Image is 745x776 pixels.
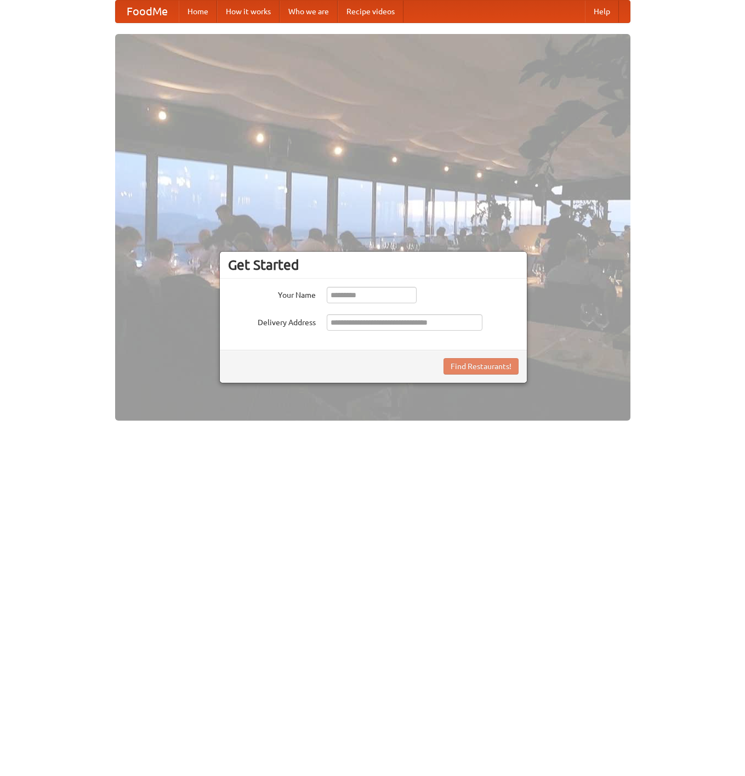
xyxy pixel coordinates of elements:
[116,1,179,22] a: FoodMe
[280,1,338,22] a: Who we are
[338,1,403,22] a: Recipe videos
[217,1,280,22] a: How it works
[443,358,519,375] button: Find Restaurants!
[585,1,619,22] a: Help
[228,287,316,301] label: Your Name
[179,1,217,22] a: Home
[228,314,316,328] label: Delivery Address
[228,257,519,273] h3: Get Started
